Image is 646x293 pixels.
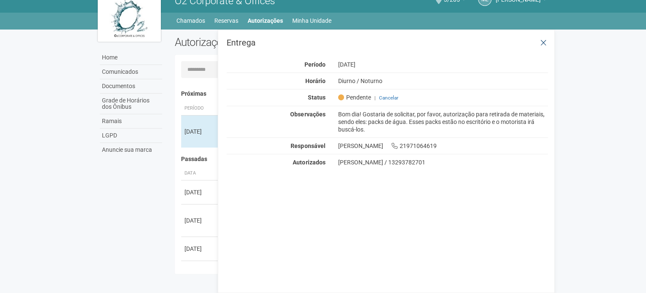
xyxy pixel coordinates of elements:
strong: Responsável [291,142,325,149]
a: Chamados [176,15,205,27]
a: Home [100,51,162,65]
a: LGPD [100,129,162,143]
a: Reservas [214,15,238,27]
a: Minha Unidade [292,15,331,27]
strong: Observações [290,111,325,118]
a: Anuncie sua marca [100,143,162,157]
h3: Entrega [227,38,548,47]
strong: Autorizados [293,159,325,166]
a: Ramais [100,114,162,129]
a: Cancelar [379,95,398,101]
div: Diurno / Noturno [331,77,554,85]
a: Grade de Horários dos Ônibus [100,94,162,114]
a: Documentos [100,79,162,94]
div: [DATE] [331,61,554,68]
th: Data [181,167,219,180]
div: [PERSON_NAME] / 13293782701 [338,159,548,166]
a: Autorizações [248,15,283,27]
div: [DATE] [184,216,216,225]
div: Bom dia! Gostaria de solicitar, por favor, autorização para retirada de materiais, sendo eles: pa... [331,110,554,133]
div: [PERSON_NAME] 21971064619 [331,142,554,150]
div: [DATE] [184,127,216,136]
div: [DATE] [184,245,216,253]
span: | [374,95,375,101]
span: Pendente [338,94,371,101]
h2: Autorizações [175,36,355,48]
h4: Próximas [181,91,542,97]
strong: Status [307,94,325,101]
h4: Passadas [181,156,542,162]
strong: Horário [305,78,325,84]
th: Período [181,102,219,116]
div: [DATE] [184,188,216,196]
a: Comunicados [100,65,162,79]
strong: Período [304,61,325,68]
